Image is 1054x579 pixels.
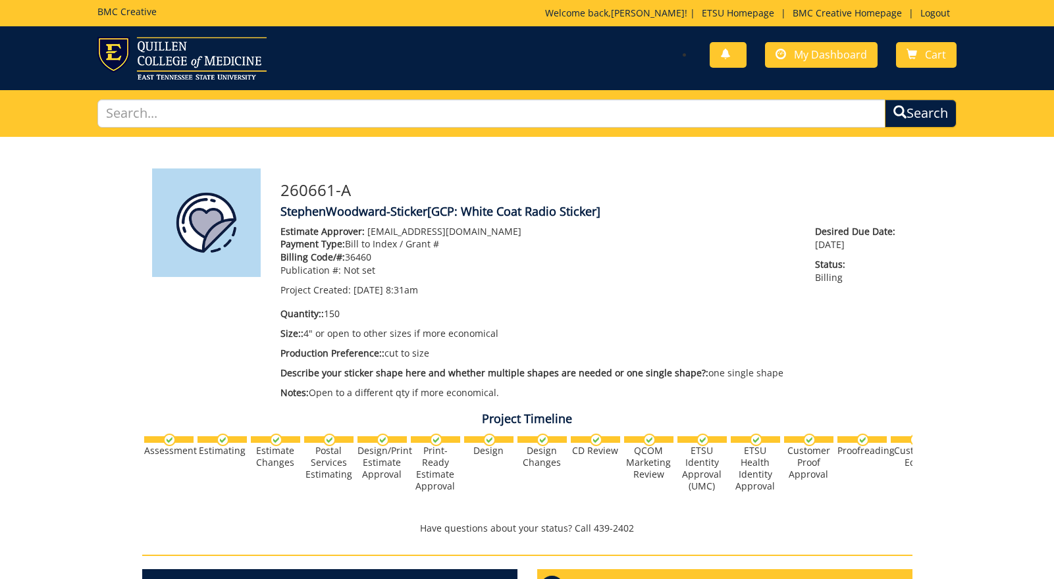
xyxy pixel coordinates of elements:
[280,327,303,340] span: Size::
[885,99,957,128] button: Search
[464,445,514,457] div: Design
[280,205,903,218] h4: StephenWoodward-Sticker
[695,7,781,19] a: ETSU Homepage
[280,366,708,379] span: Describe your sticker shape here and whether multiple shapes are needed or one single shape?:
[97,7,157,16] h5: BMC Creative
[571,445,620,457] div: CD Review
[815,225,902,238] span: Desired Due Date:
[910,434,922,446] img: checkmark
[786,7,909,19] a: BMC Creative Homepage
[344,264,375,276] span: Not set
[217,434,229,446] img: checkmark
[198,445,247,457] div: Estimating
[280,327,796,340] p: 4" or open to other sizes if more economical
[323,434,336,446] img: checkmark
[611,7,685,19] a: [PERSON_NAME]
[815,225,902,251] p: [DATE]
[483,434,496,446] img: checkmark
[280,225,796,238] p: [EMAIL_ADDRESS][DOMAIN_NAME]
[280,284,351,296] span: Project Created:
[280,307,324,320] span: Quantity::
[152,168,261,277] img: Product featured image
[251,445,300,468] div: Estimate Changes
[280,225,365,238] span: Estimate Approver:
[697,434,709,446] img: checkmark
[354,284,418,296] span: [DATE] 8:31am
[815,258,902,271] span: Status:
[784,445,833,480] div: Customer Proof Approval
[280,251,345,263] span: Billing Code/#:
[280,347,384,359] span: Production Preference::
[794,47,867,62] span: My Dashboard
[163,434,176,446] img: checkmark
[97,37,267,80] img: ETSU logo
[731,445,780,492] div: ETSU Health Identity Approval
[537,434,549,446] img: checkmark
[750,434,762,446] img: checkmark
[914,7,957,19] a: Logout
[765,42,878,68] a: My Dashboard
[427,203,600,219] span: [GCP: White Coat Radio Sticker]
[925,47,946,62] span: Cart
[280,264,341,276] span: Publication #:
[280,347,796,360] p: cut to size
[545,7,957,20] p: Welcome back, ! | | |
[896,42,957,68] a: Cart
[280,307,796,320] p: 150
[815,258,902,284] p: Billing
[142,413,912,426] h4: Project Timeline
[590,434,602,446] img: checkmark
[280,251,796,264] p: 36460
[280,238,345,250] span: Payment Type:
[280,386,796,399] p: Open to a different qty if more economical.
[377,434,389,446] img: checkmark
[624,445,673,480] div: QCOM Marketing Review
[643,434,656,446] img: checkmark
[803,434,816,446] img: checkmark
[517,445,567,468] div: Design Changes
[430,434,442,446] img: checkmark
[280,386,309,399] span: Notes:
[837,445,887,457] div: Proofreading
[144,445,194,457] div: Assessment
[280,366,796,380] p: one single shape
[856,434,869,446] img: checkmark
[357,445,407,480] div: Design/Print Estimate Approval
[891,445,940,468] div: Customer Edits
[677,445,727,492] div: ETSU Identity Approval (UMC)
[280,238,796,251] p: Bill to Index / Grant #
[304,445,354,480] div: Postal Services Estimating
[142,522,912,535] p: Have questions about your status? Call 439-2402
[97,99,885,128] input: Search...
[270,434,282,446] img: checkmark
[280,182,903,199] h3: 260661-A
[411,445,460,492] div: Print-Ready Estimate Approval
